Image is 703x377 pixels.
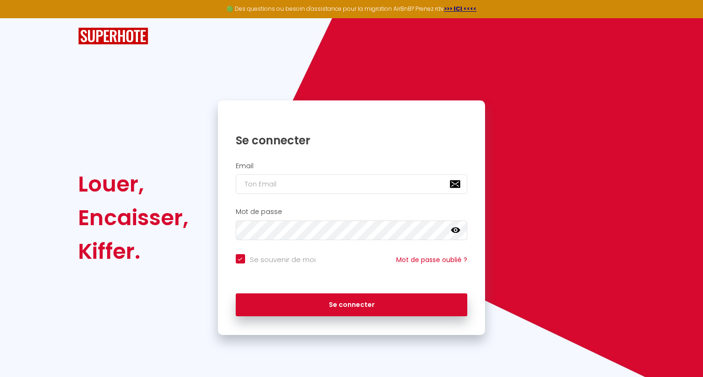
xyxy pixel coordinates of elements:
[236,293,468,317] button: Se connecter
[78,235,188,268] div: Kiffer.
[236,208,468,216] h2: Mot de passe
[236,133,468,148] h1: Se connecter
[78,167,188,201] div: Louer,
[78,28,148,45] img: SuperHote logo
[396,255,467,264] a: Mot de passe oublié ?
[444,5,477,13] a: >>> ICI <<<<
[236,174,468,194] input: Ton Email
[78,201,188,235] div: Encaisser,
[236,162,468,170] h2: Email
